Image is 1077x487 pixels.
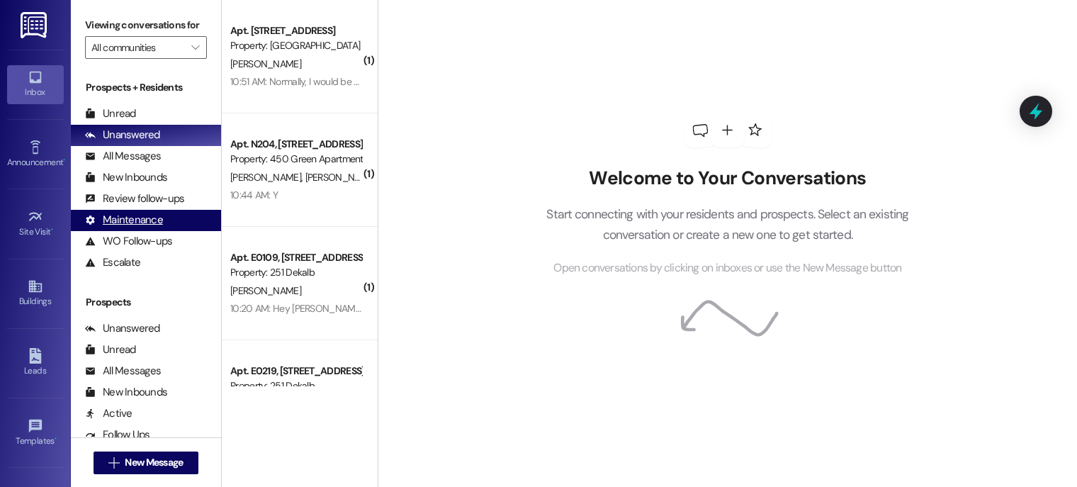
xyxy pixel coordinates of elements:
[230,302,833,315] div: 10:20 AM: Hey [PERSON_NAME], we appreciate your text! We'll be back at 11AM to help you out. If i...
[230,379,361,393] div: Property: 251 Dekalb
[7,274,64,313] a: Buildings
[7,65,64,103] a: Inbox
[91,36,184,59] input: All communities
[305,171,376,184] span: [PERSON_NAME]
[230,38,361,53] div: Property: [GEOGRAPHIC_DATA]
[51,225,53,235] span: •
[230,284,301,297] span: [PERSON_NAME]
[125,455,183,470] span: New Message
[85,385,167,400] div: New Inbounds
[55,434,57,444] span: •
[85,14,207,36] label: Viewing conversations for
[71,295,221,310] div: Prospects
[85,342,136,357] div: Unread
[85,106,136,121] div: Unread
[71,80,221,95] div: Prospects + Residents
[7,414,64,452] a: Templates •
[230,189,278,201] div: 10:44 AM: Y
[85,255,140,270] div: Escalate
[108,457,119,469] i: 
[63,155,65,165] span: •
[230,23,361,38] div: Apt. [STREET_ADDRESS]
[94,452,198,474] button: New Message
[85,364,161,379] div: All Messages
[85,234,172,249] div: WO Follow-ups
[230,265,361,280] div: Property: 251 Dekalb
[525,167,930,190] h2: Welcome to Your Conversations
[230,57,301,70] span: [PERSON_NAME]
[7,205,64,243] a: Site Visit •
[85,213,163,228] div: Maintenance
[230,250,361,265] div: Apt. E0109, [STREET_ADDRESS]
[85,128,160,142] div: Unanswered
[230,364,361,379] div: Apt. E0219, [STREET_ADDRESS]
[230,152,361,167] div: Property: 450 Green Apartments
[191,42,199,53] i: 
[230,171,305,184] span: [PERSON_NAME]
[85,406,132,421] div: Active
[85,191,184,206] div: Review follow-ups
[85,427,150,442] div: Follow Ups
[85,321,160,336] div: Unanswered
[21,12,50,38] img: ResiDesk Logo
[230,137,361,152] div: Apt. N204, [STREET_ADDRESS][PERSON_NAME]
[7,344,64,382] a: Leads
[85,149,161,164] div: All Messages
[85,170,167,185] div: New Inbounds
[553,259,901,277] span: Open conversations by clicking on inboxes or use the New Message button
[525,204,930,245] p: Start connecting with your residents and prospects. Select an existing conversation or create a n...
